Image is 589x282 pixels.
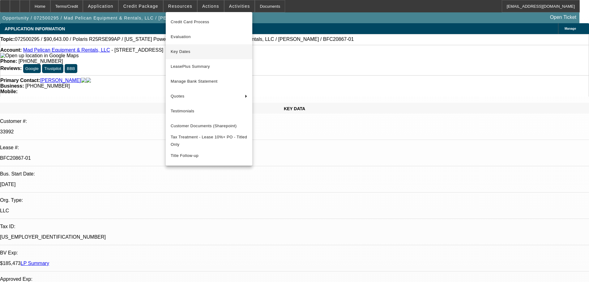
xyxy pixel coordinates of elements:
span: Title Follow-up [171,152,247,159]
span: Manage Bank Statement [171,78,247,85]
span: Customer Documents (Sharepoint) [171,122,247,130]
span: Tax Treatment - Lease 10%+ PO - Titled Only [171,133,247,148]
span: Key Dates [171,48,247,55]
span: Credit Card Process [171,18,247,26]
span: Testimonials [171,107,247,115]
span: Quotes [171,93,240,100]
span: Evaluation [171,33,247,41]
span: LeasePlus Summary [171,63,247,70]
